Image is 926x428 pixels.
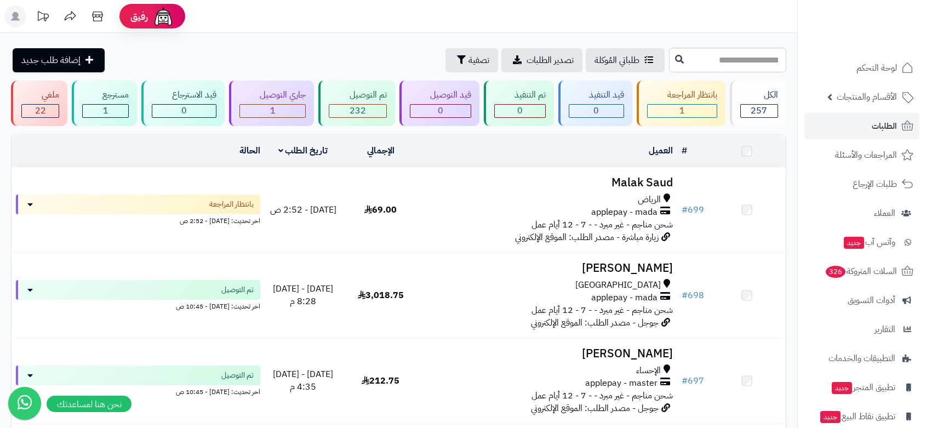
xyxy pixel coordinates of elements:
a: ملغي 22 [9,81,70,126]
span: شحن مناجم - غير مبرد - - 7 - 12 أيام عمل [531,218,673,231]
span: 0 [181,104,187,117]
span: applepay - mada [591,292,658,304]
span: الإحساء [636,364,661,377]
span: التقارير [874,322,895,337]
span: وآتس آب [843,235,895,250]
button: تصفية [445,48,498,72]
a: جاري التوصيل 1 [227,81,316,126]
span: 1 [103,104,108,117]
a: تصدير الطلبات [501,48,582,72]
div: 22 [22,105,59,117]
span: 326 [826,266,845,278]
div: 1 [648,105,717,117]
a: المراجعات والأسئلة [804,142,919,168]
span: # [682,289,688,302]
img: ai-face.png [152,5,174,27]
h3: [PERSON_NAME] [424,347,673,360]
span: السلات المتروكة [825,264,897,279]
a: تطبيق المتجرجديد [804,374,919,401]
span: إضافة طلب جديد [21,54,81,67]
div: 0 [569,105,624,117]
span: # [682,374,688,387]
span: [DATE] - 2:52 ص [270,203,336,216]
a: الطلبات [804,113,919,139]
a: العملاء [804,200,919,226]
span: 257 [751,104,767,117]
span: 0 [438,104,443,117]
a: العميل [649,144,673,157]
a: تم التنفيذ 0 [482,81,556,126]
a: التقارير [804,316,919,343]
div: بانتظار المراجعة [647,89,717,101]
a: قيد التنفيذ 0 [556,81,635,126]
span: رفيق [130,10,148,23]
span: تم التوصيل [221,284,254,295]
a: لوحة التحكم [804,55,919,81]
span: [DATE] - [DATE] 8:28 م [273,282,333,308]
div: قيد التنفيذ [569,89,624,101]
span: لوحة التحكم [856,60,897,76]
span: شحن مناجم - غير مبرد - - 7 - 12 أيام عمل [531,304,673,317]
h3: [PERSON_NAME] [424,262,673,275]
div: مسترجع [82,89,129,101]
span: 0 [593,104,599,117]
a: التطبيقات والخدمات [804,345,919,372]
span: جوجل - مصدر الطلب: الموقع الإلكتروني [531,316,659,329]
a: أدوات التسويق [804,287,919,313]
a: قيد الاسترجاع 0 [139,81,227,126]
div: الكل [740,89,778,101]
span: العملاء [874,206,895,221]
div: قيد الاسترجاع [152,89,216,101]
span: شحن مناجم - غير مبرد - - 7 - 12 أيام عمل [531,389,673,402]
span: 1 [679,104,685,117]
h3: Malak Saud [424,176,673,189]
span: الرياض [638,193,661,206]
span: طلباتي المُوكلة [595,54,639,67]
span: 69.00 [364,203,397,216]
a: بانتظار المراجعة 1 [635,81,728,126]
a: تحديثات المنصة [29,5,56,30]
span: تطبيق نقاط البيع [819,409,895,424]
a: #698 [682,289,704,302]
a: السلات المتروكة326 [804,258,919,284]
span: زيارة مباشرة - مصدر الطلب: الموقع الإلكتروني [515,231,659,244]
span: بانتظار المراجعة [209,199,254,210]
a: تاريخ الطلب [278,144,328,157]
img: logo-2.png [851,30,916,53]
a: #697 [682,374,704,387]
span: تصفية [468,54,489,67]
span: تصدير الطلبات [527,54,574,67]
div: اخر تحديث: [DATE] - 10:45 ص [16,300,260,311]
span: 1 [270,104,276,117]
a: الحالة [239,144,260,157]
div: اخر تحديث: [DATE] - 10:45 ص [16,385,260,397]
div: تم التنفيذ [494,89,546,101]
div: اخر تحديث: [DATE] - 2:52 ص [16,214,260,226]
span: التطبيقات والخدمات [828,351,895,366]
a: وآتس آبجديد [804,229,919,255]
span: أدوات التسويق [848,293,895,308]
div: ملغي [21,89,59,101]
div: قيد التوصيل [410,89,471,101]
a: مسترجع 1 [70,81,139,126]
a: طلبات الإرجاع [804,171,919,197]
span: جديد [820,411,841,423]
span: تم التوصيل [221,370,254,381]
div: تم التوصيل [329,89,386,101]
span: طلبات الإرجاع [853,176,897,192]
span: applepay - master [585,377,658,390]
span: الطلبات [872,118,897,134]
div: 232 [329,105,386,117]
a: تم التوصيل 232 [316,81,397,126]
span: الأقسام والمنتجات [837,89,897,105]
a: الإجمالي [367,144,395,157]
div: 1 [240,105,305,117]
span: 212.75 [362,374,399,387]
span: [DATE] - [DATE] 4:35 م [273,368,333,393]
span: # [682,203,688,216]
div: جاري التوصيل [239,89,306,101]
div: 0 [495,105,545,117]
span: 22 [35,104,46,117]
span: 232 [350,104,366,117]
span: جوجل - مصدر الطلب: الموقع الإلكتروني [531,402,659,415]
